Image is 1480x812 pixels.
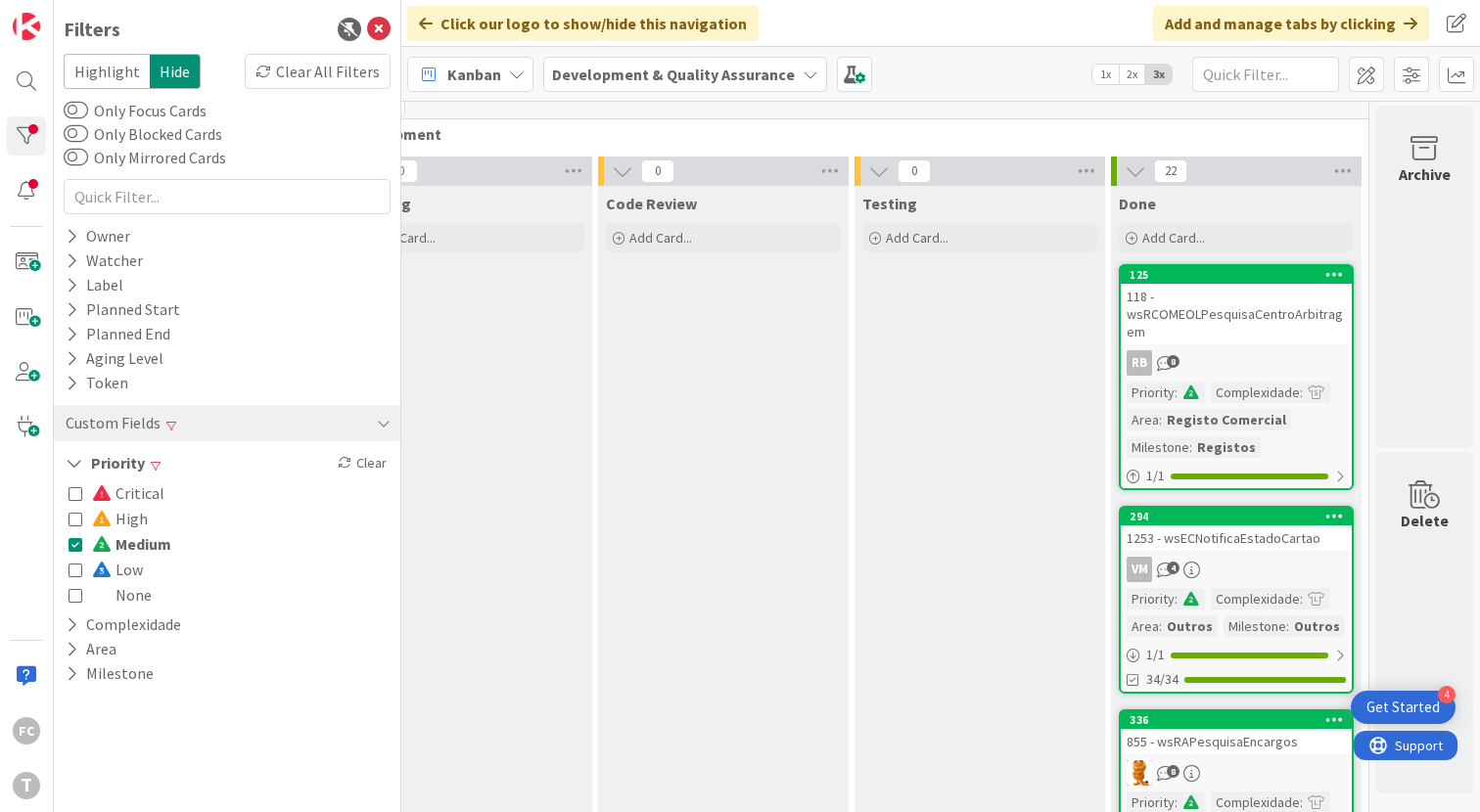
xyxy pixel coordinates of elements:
label: Only Blocked Cards [64,122,222,146]
span: : [1175,588,1178,609]
span: Support [41,3,89,26]
button: Complexidade [64,612,183,637]
div: Complexidade [1211,588,1300,609]
div: 1/1 [1121,464,1352,488]
button: Only Mirrored Cards [64,148,88,167]
div: Filters [64,15,120,44]
div: 336 [1130,713,1352,727]
div: 125118 - wsRCOMEOLPesquisaCentroArbitragem [1121,266,1352,344]
button: Critical [69,480,164,506]
div: Add and manage tabs by clicking [1153,6,1429,41]
div: VM [1127,557,1152,582]
div: Token [64,371,130,395]
b: Development & Quality Assurance [552,65,795,84]
button: Only Blocked Cards [64,124,88,144]
img: Visit kanbanzone.com [13,13,40,40]
div: 4 [1438,686,1456,703]
span: : [1175,382,1178,403]
div: 2941253 - wsECNotificaEstadoCartao [1121,508,1352,551]
div: Archive [1399,162,1451,186]
span: Add Card... [886,229,948,247]
div: 125 [1121,266,1352,284]
span: 1x [1092,65,1119,84]
a: 2941253 - wsECNotificaEstadoCartaoVMPriority:Complexidade:Area:OutrosMilestone:Outros1/134/34 [1119,506,1354,694]
span: 1 / 1 [1146,466,1165,486]
span: : [1189,436,1192,458]
span: 3x [1145,65,1172,84]
span: : [1159,409,1162,430]
div: VM [1121,557,1352,582]
div: Priority [1127,382,1175,403]
div: Complexidade [1211,382,1300,403]
span: Development [345,124,1344,144]
div: 118 - wsRCOMEOLPesquisaCentroArbitragem [1121,284,1352,344]
div: Label [64,273,125,297]
div: Click our logo to show/hide this navigation [407,6,759,41]
span: Low [92,557,143,582]
span: 4 [1167,562,1179,574]
span: 0 [385,159,418,183]
div: Delete [1401,509,1449,532]
span: 8 [1167,765,1179,778]
span: : [1300,588,1303,609]
span: Highlight [64,54,150,89]
span: Kanban [447,63,501,86]
button: None [69,582,152,608]
a: 125118 - wsRCOMEOLPesquisaCentroArbitragemRBPriority:Complexidade:Area:Registo ComercialMilestone... [1119,264,1354,490]
span: Hide [150,54,201,89]
div: Aging Level [64,346,165,371]
div: Open Get Started checklist, remaining modules: 4 [1351,691,1456,724]
button: Priority [64,451,147,475]
div: RL [1121,760,1352,786]
span: Done [1119,194,1156,213]
input: Quick Filter... [1192,57,1339,92]
div: 855 - wsRAPesquisaEncargos [1121,729,1352,754]
span: None [92,582,152,608]
span: 0 [641,159,674,183]
span: Add Card... [373,229,436,247]
button: Low [69,557,143,582]
span: : [1286,615,1289,637]
span: 8 [1167,355,1179,368]
button: Area [64,637,118,661]
span: : [1300,382,1303,403]
div: T [13,772,40,799]
div: Custom Fields [64,411,162,435]
div: 336855 - wsRAPesquisaEncargos [1121,711,1352,754]
button: High [69,506,148,531]
div: RB [1127,350,1152,376]
div: 294 [1130,510,1352,523]
div: Area [1127,409,1159,430]
button: Only Focus Cards [64,101,88,120]
div: Registo Comercial [1162,409,1291,430]
span: Code Review [606,194,697,213]
span: 2x [1119,65,1145,84]
label: Only Focus Cards [64,99,207,122]
span: Critical [92,480,164,506]
div: 1253 - wsECNotificaEstadoCartao [1121,525,1352,551]
div: Registos [1192,436,1261,458]
div: Outros [1289,615,1345,637]
span: High [92,506,148,531]
div: Priority [1127,588,1175,609]
img: RL [1127,760,1152,786]
div: FC [13,717,40,744]
div: Milestone [1127,436,1189,458]
button: Milestone [64,661,156,686]
div: RB [1121,350,1352,376]
div: 294 [1121,508,1352,525]
div: Clear All Filters [245,54,391,89]
span: Add Card... [629,229,692,247]
span: Testing [862,194,917,213]
div: 1/1 [1121,643,1352,667]
input: Quick Filter... [64,179,391,214]
span: 0 [898,159,931,183]
label: Only Mirrored Cards [64,146,226,169]
div: Outros [1162,615,1218,637]
span: 22 [1154,159,1187,183]
div: 125 [1130,268,1352,282]
div: Get Started [1366,698,1440,717]
div: Planned End [64,322,172,346]
div: Planned Start [64,297,182,322]
div: Milestone [1224,615,1286,637]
